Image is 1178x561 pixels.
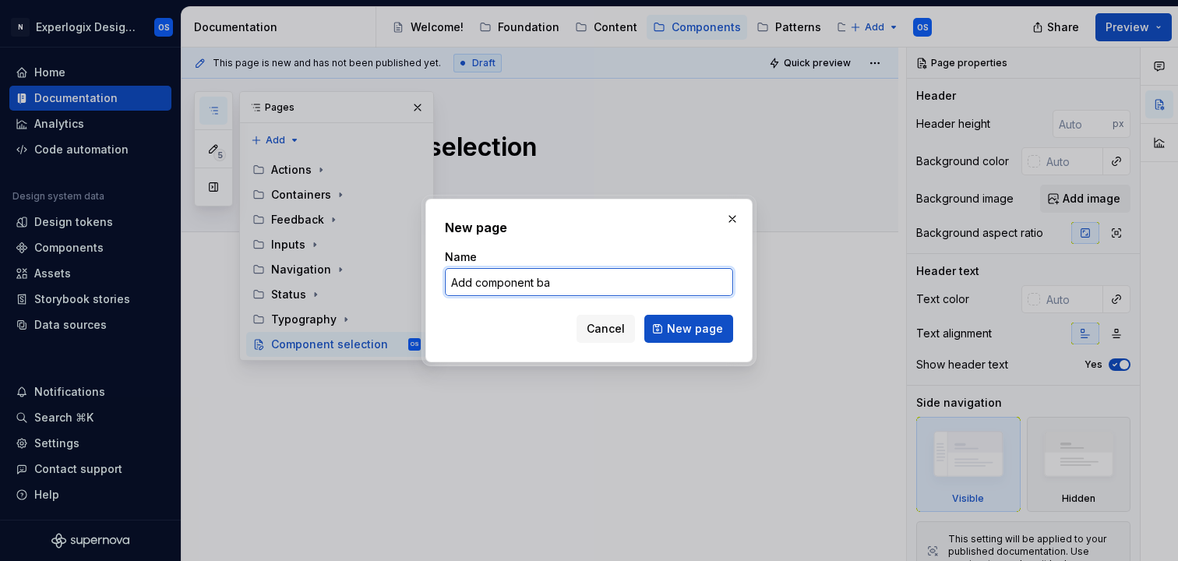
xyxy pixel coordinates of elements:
[587,321,625,337] span: Cancel
[445,249,477,265] label: Name
[667,321,723,337] span: New page
[445,218,733,237] h2: New page
[577,315,635,343] button: Cancel
[644,315,733,343] button: New page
